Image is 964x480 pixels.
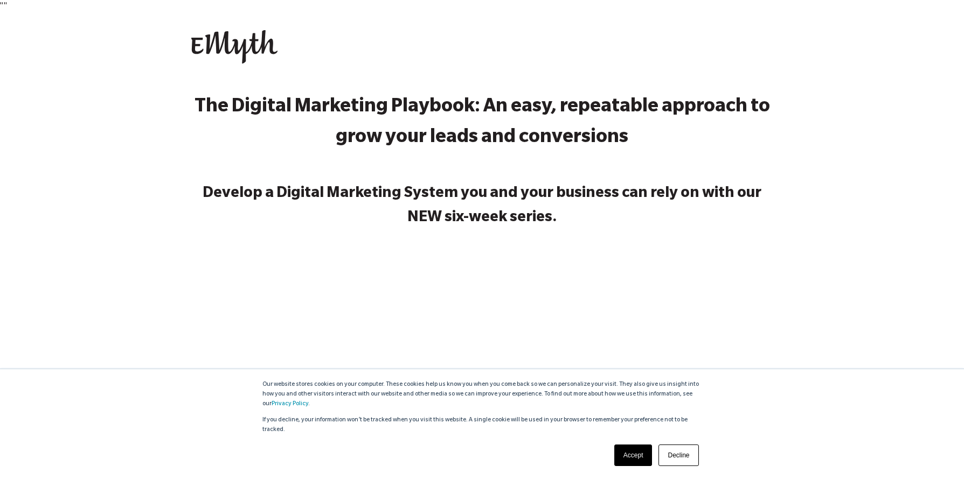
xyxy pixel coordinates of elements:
[658,444,698,466] a: Decline
[195,98,770,149] strong: The Digital Marketing Playbook: An easy, repeatable approach to grow your leads and conversions
[262,380,702,409] p: Our website stores cookies on your computer. These cookies help us know you when you come back so...
[203,186,761,227] strong: Develop a Digital Marketing System you and your business can rely on with our NEW six-week series.
[262,415,702,435] p: If you decline, your information won’t be tracked when you visit this website. A single cookie wi...
[191,30,278,63] img: EMyth
[614,444,653,466] a: Accept
[272,401,308,407] a: Privacy Policy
